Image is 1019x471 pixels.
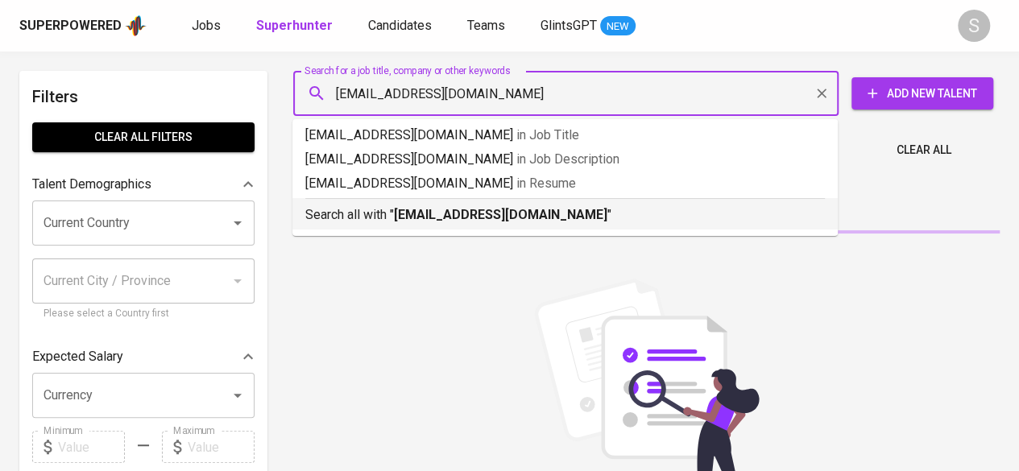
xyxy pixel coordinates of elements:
[851,77,993,109] button: Add New Talent
[256,18,333,33] b: Superhunter
[32,168,255,200] div: Talent Demographics
[368,18,432,33] span: Candidates
[19,14,147,38] a: Superpoweredapp logo
[541,16,636,36] a: GlintsGPT NEW
[32,122,255,152] button: Clear All filters
[368,16,435,36] a: Candidates
[226,384,249,407] button: Open
[958,10,990,42] div: S
[541,18,597,33] span: GlintsGPT
[394,207,607,222] b: [EMAIL_ADDRESS][DOMAIN_NAME]
[192,16,224,36] a: Jobs
[305,150,825,169] p: [EMAIL_ADDRESS][DOMAIN_NAME]
[256,16,336,36] a: Superhunter
[600,19,636,35] span: NEW
[890,135,958,165] button: Clear All
[305,205,825,225] p: Search all with " "
[226,212,249,234] button: Open
[32,84,255,109] h6: Filters
[516,176,576,191] span: in Resume
[305,126,825,145] p: [EMAIL_ADDRESS][DOMAIN_NAME]
[192,18,221,33] span: Jobs
[305,174,825,193] p: [EMAIL_ADDRESS][DOMAIN_NAME]
[864,84,980,104] span: Add New Talent
[32,347,123,366] p: Expected Salary
[43,306,243,322] p: Please select a Country first
[516,127,579,143] span: in Job Title
[516,151,619,167] span: in Job Description
[58,431,125,463] input: Value
[810,82,833,105] button: Clear
[32,341,255,373] div: Expected Salary
[897,140,951,160] span: Clear All
[467,18,505,33] span: Teams
[125,14,147,38] img: app logo
[45,127,242,147] span: Clear All filters
[188,431,255,463] input: Value
[32,175,151,194] p: Talent Demographics
[19,17,122,35] div: Superpowered
[467,16,508,36] a: Teams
